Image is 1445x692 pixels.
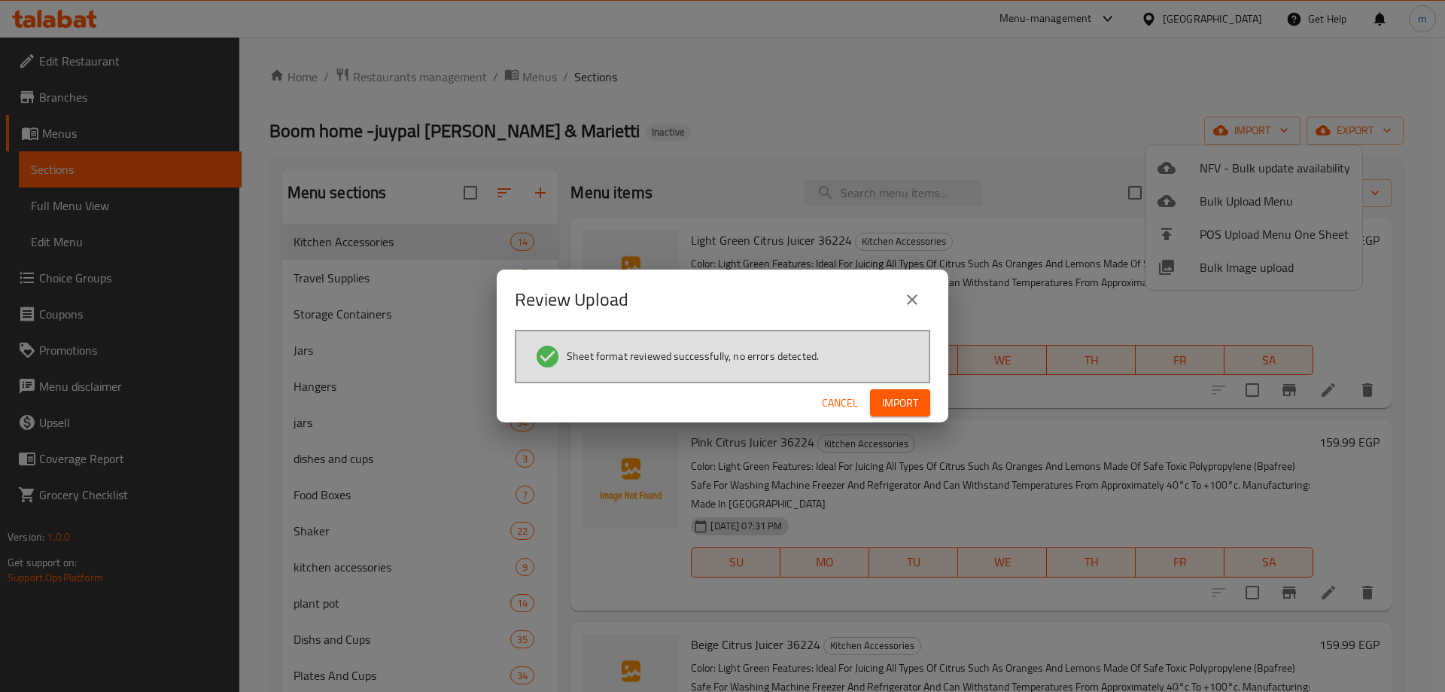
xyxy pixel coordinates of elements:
[882,394,918,413] span: Import
[567,349,819,364] span: Sheet format reviewed successfully, no errors detected.
[894,282,930,318] button: close
[816,389,864,417] button: Cancel
[515,288,628,312] h2: Review Upload
[822,394,858,413] span: Cancel
[870,389,930,417] button: Import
